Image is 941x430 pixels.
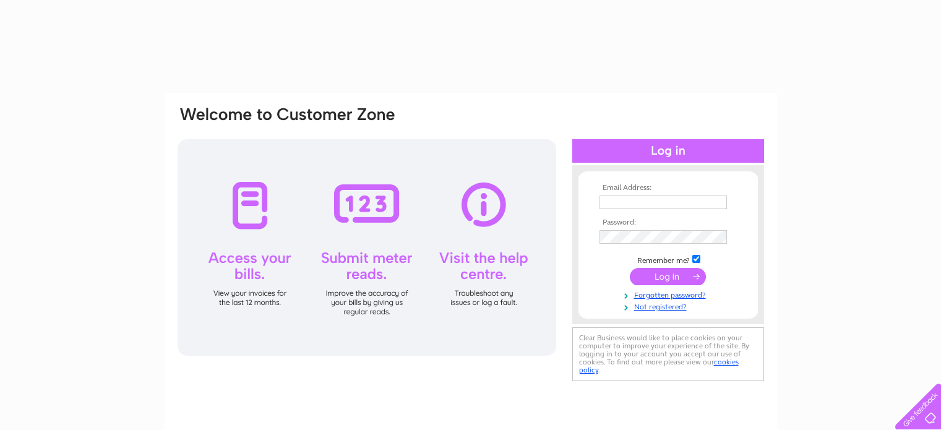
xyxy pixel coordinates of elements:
a: cookies policy [579,358,739,374]
div: Clear Business would like to place cookies on your computer to improve your experience of the sit... [572,327,764,381]
input: Submit [630,268,706,285]
a: Not registered? [599,300,740,312]
th: Email Address: [596,184,740,192]
td: Remember me? [596,253,740,265]
th: Password: [596,218,740,227]
a: Forgotten password? [599,288,740,300]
